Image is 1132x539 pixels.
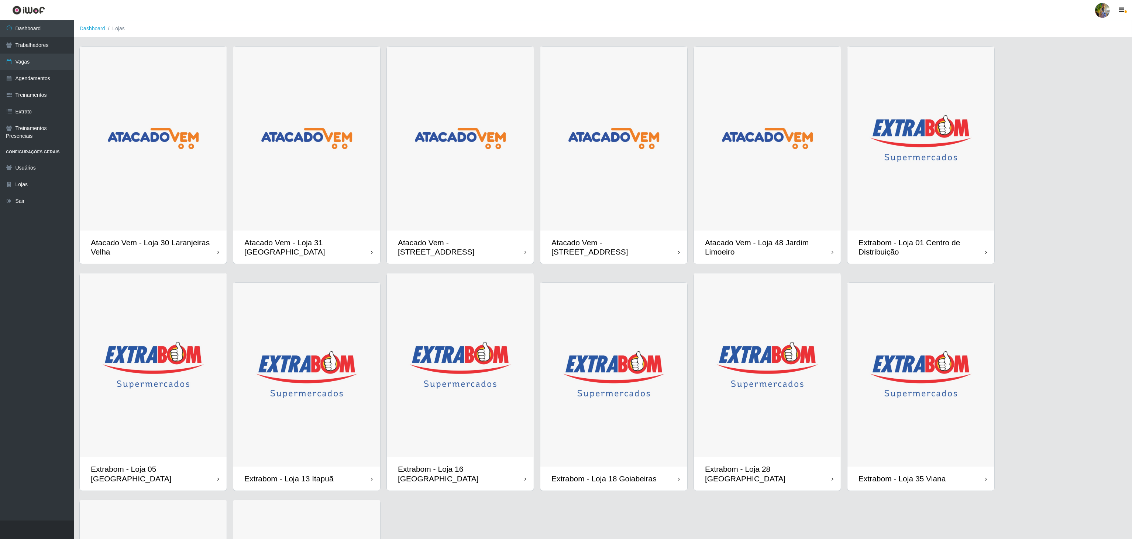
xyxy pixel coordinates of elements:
a: Extrabom - Loja 05 [GEOGRAPHIC_DATA] [80,273,227,491]
div: Extrabom - Loja 13 Itapuã [244,474,334,483]
img: cardImg [540,283,687,467]
a: Atacado Vem - [STREET_ADDRESS] [387,47,534,264]
a: Atacado Vem - [STREET_ADDRESS] [540,47,687,264]
img: cardImg [540,47,687,231]
img: cardImg [847,47,994,231]
div: Atacado Vem - [STREET_ADDRESS] [551,238,678,256]
img: cardImg [847,283,994,467]
img: cardImg [233,283,380,467]
a: Extrabom - Loja 01 Centro de Distribuição [847,47,994,264]
img: cardImg [694,273,841,457]
a: Dashboard [80,25,105,31]
div: Extrabom - Loja 01 Centro de Distribuição [859,238,985,256]
div: Extrabom - Loja 28 [GEOGRAPHIC_DATA] [705,464,832,483]
div: Extrabom - Loja 05 [GEOGRAPHIC_DATA] [91,464,217,483]
div: Extrabom - Loja 18 Goiabeiras [551,474,657,483]
div: Atacado Vem - Loja 48 Jardim Limoeiro [705,238,832,256]
img: cardImg [80,47,227,231]
img: CoreUI Logo [12,6,45,15]
a: Extrabom - Loja 28 [GEOGRAPHIC_DATA] [694,273,841,491]
div: Extrabom - Loja 35 Viana [859,474,946,483]
nav: breadcrumb [74,20,1132,37]
img: cardImg [387,47,534,231]
li: Lojas [105,25,125,33]
div: Atacado Vem - [STREET_ADDRESS] [398,238,524,256]
img: cardImg [233,47,380,231]
a: Atacado Vem - Loja 31 [GEOGRAPHIC_DATA] [233,47,380,264]
a: Extrabom - Loja 35 Viana [847,283,994,491]
img: cardImg [694,47,841,231]
a: Atacado Vem - Loja 30 Laranjeiras Velha [80,47,227,264]
a: Atacado Vem - Loja 48 Jardim Limoeiro [694,47,841,264]
a: Extrabom - Loja 18 Goiabeiras [540,283,687,491]
img: cardImg [387,273,534,457]
div: Atacado Vem - Loja 30 Laranjeiras Velha [91,238,217,256]
a: Extrabom - Loja 16 [GEOGRAPHIC_DATA] [387,273,534,491]
div: Atacado Vem - Loja 31 [GEOGRAPHIC_DATA] [244,238,371,256]
a: Extrabom - Loja 13 Itapuã [233,283,380,491]
img: cardImg [80,273,227,457]
div: Extrabom - Loja 16 [GEOGRAPHIC_DATA] [398,464,524,483]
